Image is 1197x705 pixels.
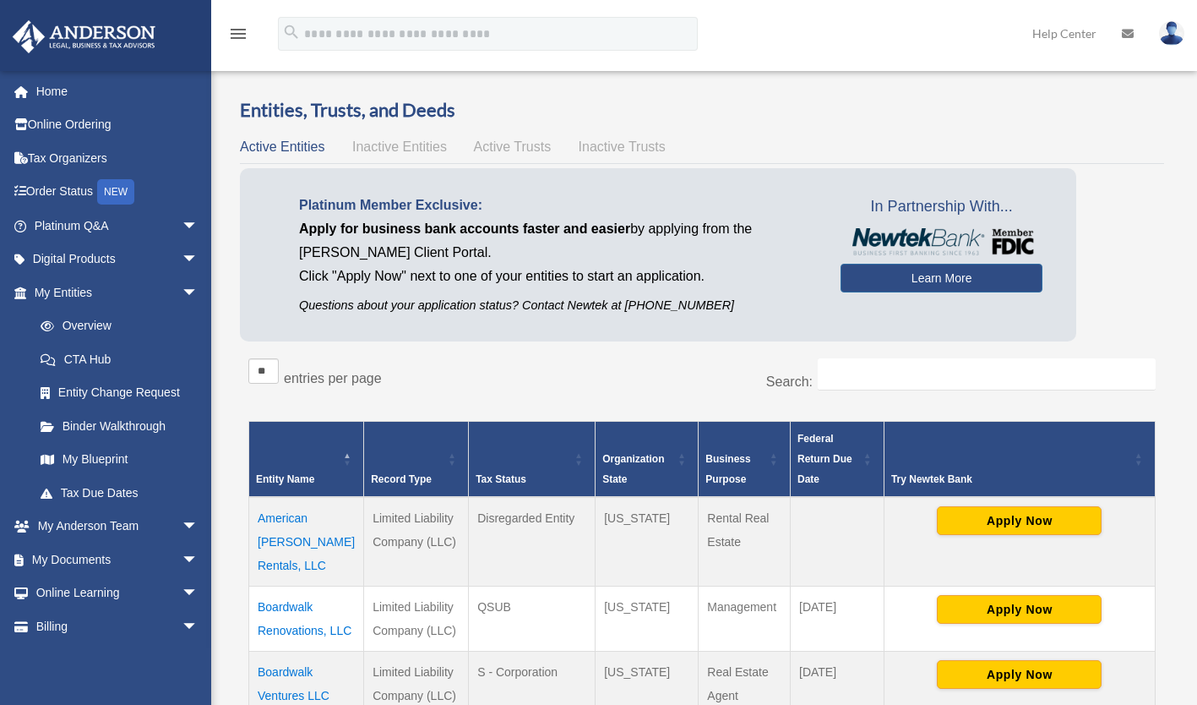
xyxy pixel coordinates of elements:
[371,473,432,485] span: Record Type
[182,243,215,277] span: arrow_drop_down
[299,194,815,217] p: Platinum Member Exclusive:
[797,433,852,485] span: Federal Return Due Date
[841,264,1042,292] a: Learn More
[937,660,1102,689] button: Apply Now
[249,421,364,497] th: Entity Name: Activate to invert sorting
[12,543,224,577] a: My Documentsarrow_drop_down
[884,421,1155,497] th: Try Newtek Bank : Activate to sort
[699,497,791,587] td: Rental Real Estate
[937,506,1102,535] button: Apply Now
[12,209,224,243] a: Platinum Q&Aarrow_drop_down
[24,342,215,376] a: CTA Hub
[891,469,1129,489] div: Try Newtek Bank
[182,510,215,544] span: arrow_drop_down
[12,141,224,175] a: Tax Organizers
[182,209,215,243] span: arrow_drop_down
[12,643,224,677] a: Events Calendar
[699,421,791,497] th: Business Purpose: Activate to sort
[12,175,224,210] a: Order StatusNEW
[596,497,699,587] td: [US_STATE]
[12,276,215,309] a: My Entitiesarrow_drop_down
[24,409,215,443] a: Binder Walkthrough
[849,228,1034,255] img: NewtekBankLogoSM.png
[12,108,224,142] a: Online Ordering
[352,139,447,154] span: Inactive Entities
[476,473,526,485] span: Tax Status
[8,20,161,53] img: Anderson Advisors Platinum Portal
[1159,21,1184,46] img: User Pic
[474,139,552,154] span: Active Trusts
[282,23,301,41] i: search
[299,217,815,265] p: by applying from the [PERSON_NAME] Client Portal.
[182,577,215,611] span: arrow_drop_down
[182,543,215,577] span: arrow_drop_down
[24,476,215,510] a: Tax Due Dates
[12,609,224,643] a: Billingarrow_drop_down
[469,586,596,651] td: QSUB
[766,374,813,389] label: Search:
[12,510,224,544] a: My Anderson Teamarrow_drop_down
[299,295,815,316] p: Questions about your application status? Contact Newtek at [PHONE_NUMBER]
[228,24,248,44] i: menu
[12,74,224,108] a: Home
[228,30,248,44] a: menu
[364,497,469,587] td: Limited Liability Company (LLC)
[602,453,664,485] span: Organization State
[299,265,815,288] p: Click "Apply Now" next to one of your entities to start an application.
[364,586,469,651] td: Limited Liability Company (LLC)
[24,376,215,410] a: Entity Change Request
[937,595,1102,624] button: Apply Now
[699,586,791,651] td: Management
[249,497,364,587] td: American [PERSON_NAME] Rentals, LLC
[249,586,364,651] td: Boardwalk Renovations, LLC
[596,421,699,497] th: Organization State: Activate to sort
[841,194,1042,221] span: In Partnership With...
[596,586,699,651] td: [US_STATE]
[791,586,884,651] td: [DATE]
[284,371,382,385] label: entries per page
[256,473,314,485] span: Entity Name
[182,609,215,644] span: arrow_drop_down
[579,139,666,154] span: Inactive Trusts
[97,179,134,205] div: NEW
[240,97,1164,123] h3: Entities, Trusts, and Deeds
[24,309,207,343] a: Overview
[299,221,630,236] span: Apply for business bank accounts faster and easier
[182,276,215,310] span: arrow_drop_down
[364,421,469,497] th: Record Type: Activate to sort
[24,443,215,477] a: My Blueprint
[240,139,324,154] span: Active Entities
[12,577,224,610] a: Online Learningarrow_drop_down
[469,421,596,497] th: Tax Status: Activate to sort
[791,421,884,497] th: Federal Return Due Date: Activate to sort
[469,497,596,587] td: Disregarded Entity
[12,243,224,276] a: Digital Productsarrow_drop_down
[705,453,750,485] span: Business Purpose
